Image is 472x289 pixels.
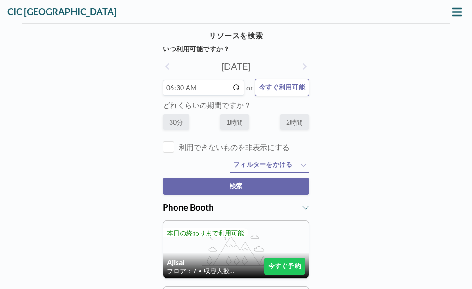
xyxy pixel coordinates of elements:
[230,157,309,173] button: フィルターをかける
[280,114,309,130] label: 2時間
[163,202,214,212] span: Phone Booth
[198,267,202,275] span: •
[163,178,309,195] button: 検索
[163,27,309,44] h4: リソースを検索
[233,160,293,169] span: フィルターをかける
[167,229,244,237] span: 本日の終わりまで利用可能
[163,101,251,109] label: どれくらいの期間ですか？
[255,79,309,96] button: 今すぐ利用可能
[230,182,243,191] span: 検索
[7,6,449,18] h3: CIC [GEOGRAPHIC_DATA]
[163,114,189,130] label: 30分
[179,143,289,152] label: 利用できないものを非表示にする
[246,83,253,92] span: or
[167,267,196,275] span: フロア：7
[259,83,305,92] span: 今すぐ利用可能
[204,267,238,275] span: 収容人数：1
[167,258,264,267] h4: Ajisai
[220,114,249,130] label: 1時間
[264,258,305,275] button: 今すぐ予約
